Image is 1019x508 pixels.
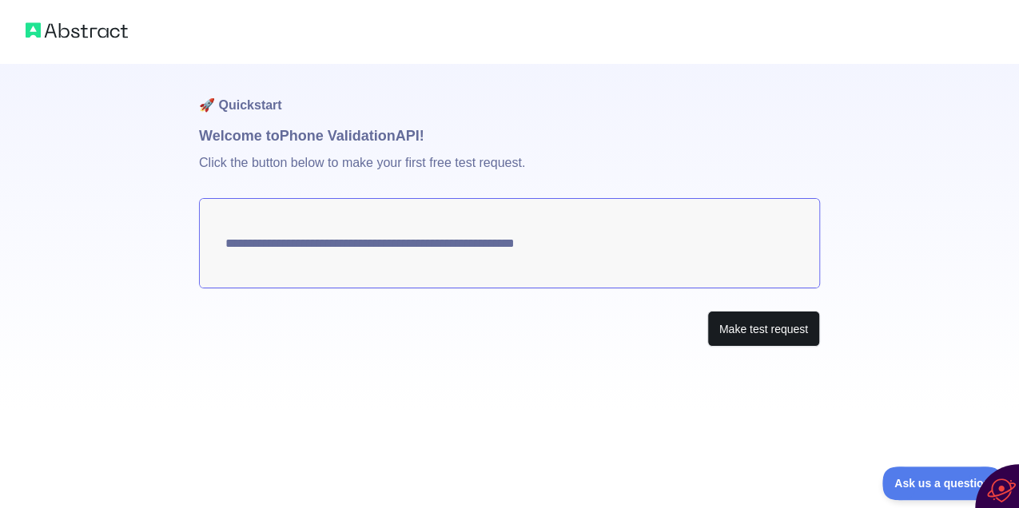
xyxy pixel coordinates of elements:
[26,19,128,42] img: Abstract logo
[707,311,820,347] button: Make test request
[199,125,820,147] h1: Welcome to Phone Validation API!
[882,466,1003,500] iframe: Toggle Customer Support
[199,147,820,198] p: Click the button below to make your first free test request.
[199,64,820,125] h1: 🚀 Quickstart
